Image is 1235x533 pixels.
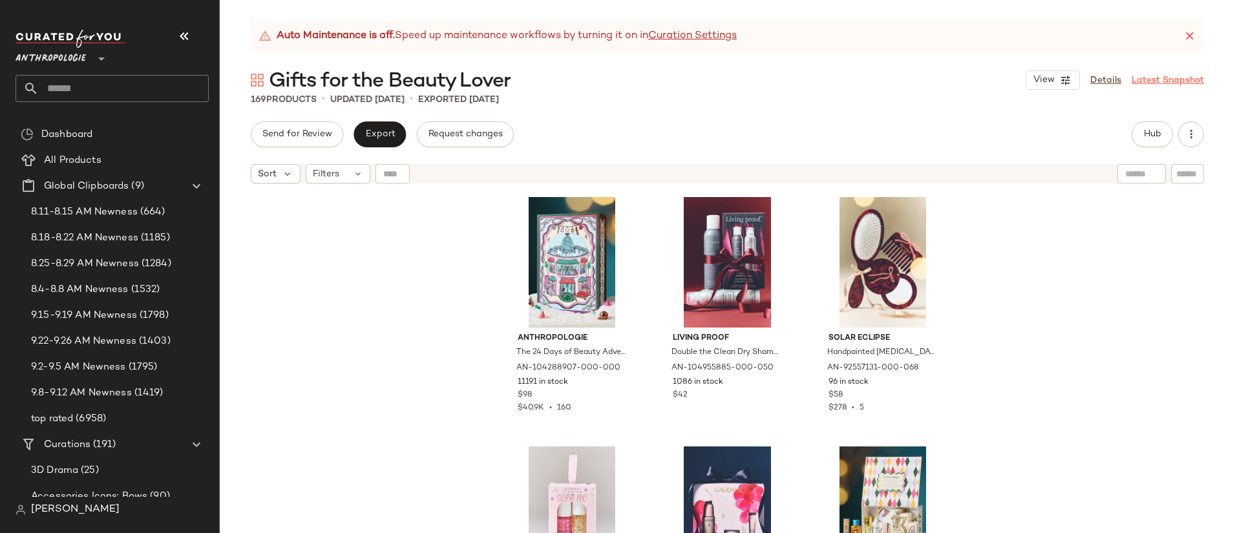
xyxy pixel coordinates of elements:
p: updated [DATE] [330,93,405,107]
span: top rated [31,412,73,426]
span: All Products [44,153,101,168]
button: Export [354,121,406,147]
img: svg%3e [16,505,26,515]
span: (1185) [138,231,170,246]
button: Request changes [417,121,514,147]
span: (1798) [137,308,169,323]
span: [PERSON_NAME] [31,502,120,517]
span: $40.9K [518,404,544,412]
span: (1795) [126,360,158,375]
span: (90) [147,489,170,504]
img: svg%3e [21,128,34,141]
span: • [544,404,557,412]
button: View [1026,70,1080,90]
span: 8.25-8.29 AM Newness [31,256,139,271]
span: The 24 Days of Beauty Advent Calendar by Anthropologie [516,347,626,359]
button: Hub [1132,121,1173,147]
span: (1403) [136,334,171,349]
span: 8.11-8.15 AM Newness [31,205,138,220]
span: 9.22-9.26 AM Newness [31,334,136,349]
span: $98 [518,390,532,401]
span: Gifts for the Beauty Lover [269,68,511,94]
span: Living Proof [673,333,782,344]
strong: Auto Maintenance is off. [277,28,395,44]
span: (664) [138,205,165,220]
span: (25) [78,463,99,478]
span: Hub [1143,129,1161,140]
span: Dashboard [41,127,92,142]
span: 160 [557,404,571,412]
span: Handpainted [MEDICAL_DATA] Hair Brush by Solar Eclipse in Pink, Women's at Anthropologie [827,347,936,359]
div: Speed up maintenance workflows by turning it on in [259,28,737,44]
span: AN-104955885-000-050 [671,362,774,374]
span: (1532) [129,282,160,297]
span: (9) [129,179,143,194]
img: 104288907_000_b [507,197,637,328]
span: (191) [90,437,116,452]
span: Solar Eclipse [829,333,938,344]
img: 92557131_068_a11 [818,197,948,328]
p: Exported [DATE] [418,93,499,107]
span: Send for Review [262,129,332,140]
span: 8.18-8.22 AM Newness [31,231,138,246]
span: Request changes [428,129,503,140]
span: AN-92557131-000-068 [827,362,919,374]
span: 1086 in stock [673,377,723,388]
span: 169 [251,95,266,105]
span: • [847,404,860,412]
span: Anthropologie [518,333,627,344]
span: • [410,92,413,107]
span: Double the Clean Dry Shampoo Set by Living Proof in Purple, Women's at Anthropologie [671,347,781,359]
span: Global Clipboards [44,179,129,194]
span: 9.2-9.5 AM Newness [31,360,126,375]
span: View [1033,75,1055,85]
button: Send for Review [251,121,343,147]
span: $278 [829,404,847,412]
span: $42 [673,390,688,401]
a: Curation Settings [648,28,737,44]
span: (1284) [139,256,171,271]
span: Filters [313,167,339,181]
span: Anthropologie [16,44,86,67]
span: 9.8-9.12 AM Newness [31,386,132,401]
img: svg%3e [251,74,264,87]
img: 104955885_050_a [662,197,792,328]
a: Latest Snapshot [1132,74,1204,87]
span: 11191 in stock [518,377,568,388]
div: Products [251,93,317,107]
span: 96 in stock [829,377,869,388]
span: Export [364,129,395,140]
span: 5 [860,404,864,412]
span: 3D Drama [31,463,78,478]
span: Sort [258,167,277,181]
span: • [322,92,325,107]
a: Details [1090,74,1121,87]
span: (1419) [132,386,164,401]
span: (6958) [73,412,106,426]
span: Curations [44,437,90,452]
img: cfy_white_logo.C9jOOHJF.svg [16,30,125,48]
span: AN-104288907-000-000 [516,362,620,374]
span: $58 [829,390,843,401]
span: 8.4-8.8 AM Newness [31,282,129,297]
span: Accessories Icons: Bows [31,489,147,504]
span: 9.15-9.19 AM Newness [31,308,137,323]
